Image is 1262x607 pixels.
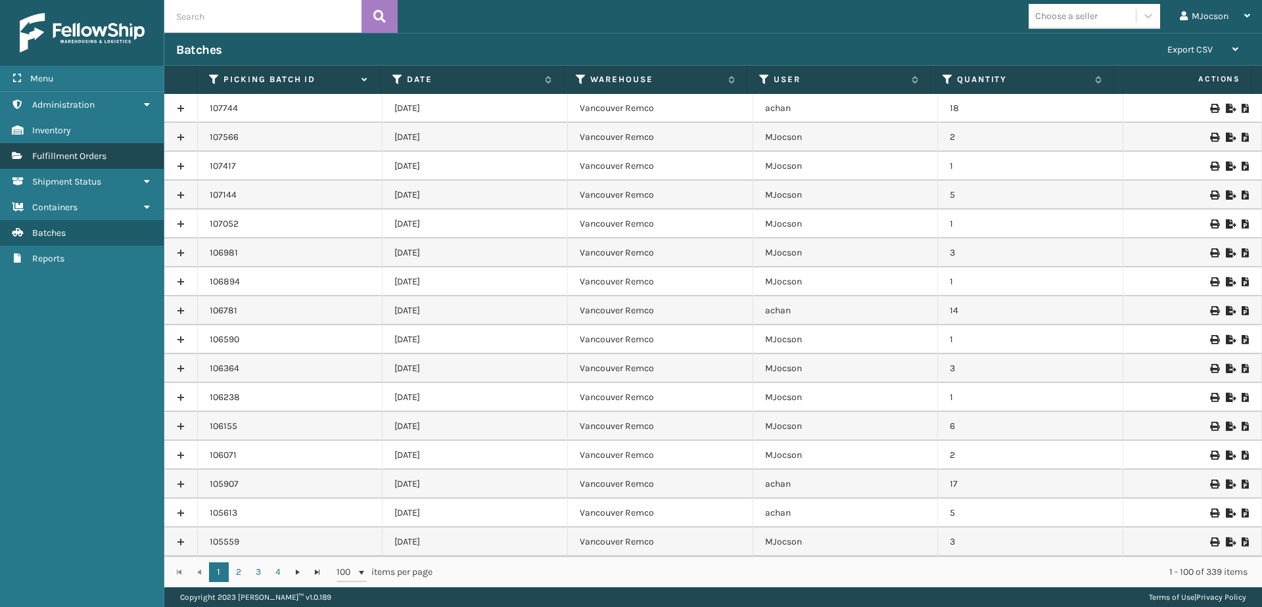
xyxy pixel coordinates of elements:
[774,74,905,85] label: User
[383,499,568,528] td: [DATE]
[1210,393,1218,402] i: Print Picklist Labels
[32,253,64,264] span: Reports
[1210,537,1218,547] i: Print Picklist Labels
[383,238,568,267] td: [DATE]
[753,123,939,152] td: MJocson
[568,123,753,152] td: Vancouver Remco
[223,74,355,85] label: Picking batch ID
[383,528,568,556] td: [DATE]
[198,383,383,412] td: 106238
[1210,508,1218,518] i: Print Picklist Labels
[1242,480,1250,489] i: Print Picklist
[568,470,753,499] td: Vancouver Remco
[198,325,383,354] td: 106590
[1226,393,1234,402] i: Export to .xls
[1196,593,1246,602] a: Privacy Policy
[938,210,1123,238] td: 1
[32,150,106,162] span: Fulfillment Orders
[1226,104,1234,113] i: Export to .xls
[753,296,939,325] td: achan
[1242,248,1250,258] i: Print Picklist
[198,210,383,238] td: 107052
[938,123,1123,152] td: 2
[1226,480,1234,489] i: Export to .xls
[1242,364,1250,373] i: Print Picklist
[753,412,939,441] td: MJocson
[753,181,939,210] td: MJocson
[1210,422,1218,431] i: Print Picklist Labels
[1226,162,1234,171] i: Export to .xls
[753,325,939,354] td: MJocson
[938,441,1123,470] td: 2
[938,412,1123,441] td: 6
[1210,451,1218,460] i: Print Picklist Labels
[938,238,1123,267] td: 3
[32,202,78,213] span: Containers
[1210,306,1218,315] i: Print Picklist Labels
[407,74,538,85] label: Date
[1149,593,1194,602] a: Terms of Use
[383,383,568,412] td: [DATE]
[568,238,753,267] td: Vancouver Remco
[1118,68,1248,90] span: Actions
[198,267,383,296] td: 106894
[198,123,383,152] td: 107566
[568,441,753,470] td: Vancouver Remco
[957,74,1088,85] label: Quantity
[451,566,1248,579] div: 1 - 100 of 339 items
[337,566,356,579] span: 100
[568,181,753,210] td: Vancouver Remco
[938,499,1123,528] td: 5
[568,152,753,181] td: Vancouver Remco
[1210,364,1218,373] i: Print Picklist Labels
[753,383,939,412] td: MJocson
[198,412,383,441] td: 106155
[1226,133,1234,142] i: Export to .xls
[1226,335,1234,344] i: Export to .xls
[753,528,939,556] td: MJocson
[1210,248,1218,258] i: Print Picklist Labels
[1242,219,1250,229] i: Print Picklist
[32,176,101,187] span: Shipment Status
[1226,422,1234,431] i: Export to .xls
[1210,162,1218,171] i: Print Picklist Labels
[938,354,1123,383] td: 3
[938,383,1123,412] td: 1
[1149,587,1246,607] div: |
[753,499,939,528] td: achan
[198,181,383,210] td: 107144
[383,412,568,441] td: [DATE]
[383,181,568,210] td: [DATE]
[1226,364,1234,373] i: Export to .xls
[32,99,95,110] span: Administration
[1242,162,1250,171] i: Print Picklist
[198,470,383,499] td: 105907
[20,13,145,53] img: logo
[568,354,753,383] td: Vancouver Remco
[198,238,383,267] td: 106981
[568,210,753,238] td: Vancouver Remco
[1242,451,1250,460] i: Print Picklist
[383,210,568,238] td: [DATE]
[383,152,568,181] td: [DATE]
[938,325,1123,354] td: 1
[198,441,383,470] td: 106071
[753,470,939,499] td: achan
[383,470,568,499] td: [DATE]
[1035,9,1098,23] div: Choose a seller
[1210,335,1218,344] i: Print Picklist Labels
[308,562,327,582] a: Go to the last page
[30,73,53,84] span: Menu
[1210,277,1218,286] i: Print Picklist Labels
[1226,277,1234,286] i: Export to .xls
[1242,104,1250,113] i: Print Picklist
[568,325,753,354] td: Vancouver Remco
[337,562,432,582] span: items per page
[938,94,1123,123] td: 18
[176,42,222,58] h3: Batches
[1226,451,1234,460] i: Export to .xls
[753,152,939,181] td: MJocson
[1167,44,1213,55] span: Export CSV
[1242,133,1250,142] i: Print Picklist
[209,562,229,582] a: 1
